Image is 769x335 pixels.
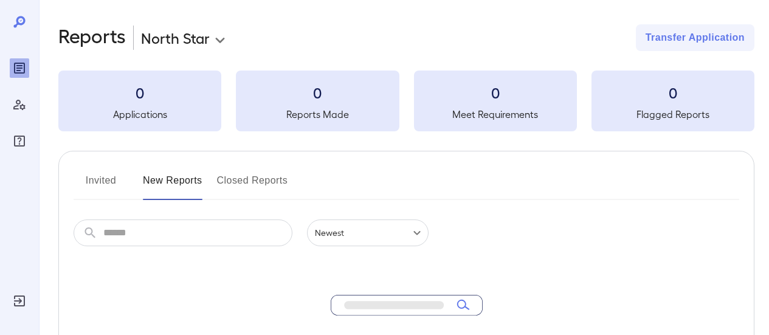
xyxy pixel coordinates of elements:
button: Closed Reports [217,171,288,200]
div: Newest [307,219,429,246]
h3: 0 [414,83,577,102]
h5: Meet Requirements [414,107,577,122]
summary: 0Applications0Reports Made0Meet Requirements0Flagged Reports [58,71,754,131]
h5: Applications [58,107,221,122]
button: Transfer Application [636,24,754,51]
h3: 0 [591,83,754,102]
h3: 0 [236,83,399,102]
p: North Star [141,28,210,47]
div: Reports [10,58,29,78]
button: Invited [74,171,128,200]
div: FAQ [10,131,29,151]
button: New Reports [143,171,202,200]
div: Manage Users [10,95,29,114]
h5: Flagged Reports [591,107,754,122]
h3: 0 [58,83,221,102]
div: Log Out [10,291,29,311]
h5: Reports Made [236,107,399,122]
h2: Reports [58,24,126,51]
